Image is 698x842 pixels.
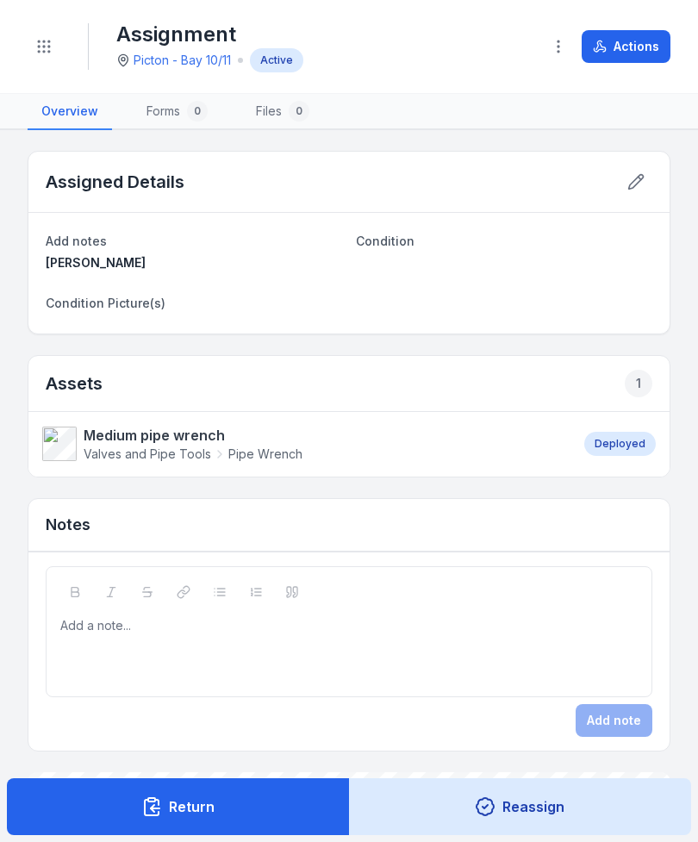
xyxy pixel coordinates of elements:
[46,296,165,310] span: Condition Picture(s)
[46,255,146,270] span: [PERSON_NAME]
[228,446,302,463] span: Pipe Wrench
[356,234,414,248] span: Condition
[84,425,302,446] strong: Medium pipe wrench
[28,94,112,130] a: Overview
[582,30,670,63] button: Actions
[625,370,652,397] div: 1
[28,30,60,63] button: Toggle navigation
[133,94,221,130] a: Forms0
[116,21,303,48] h1: Assignment
[46,234,107,248] span: Add notes
[250,48,303,72] div: Active
[349,778,692,835] button: Reassign
[584,432,656,456] div: Deployed
[134,52,231,69] a: Picton - Bay 10/11
[46,170,184,194] h2: Assigned Details
[187,101,208,122] div: 0
[46,370,652,397] h2: Assets
[42,425,567,463] a: Medium pipe wrenchValves and Pipe ToolsPipe Wrench
[242,94,323,130] a: Files0
[84,446,211,463] span: Valves and Pipe Tools
[7,778,350,835] button: Return
[46,513,90,537] h3: Notes
[289,101,309,122] div: 0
